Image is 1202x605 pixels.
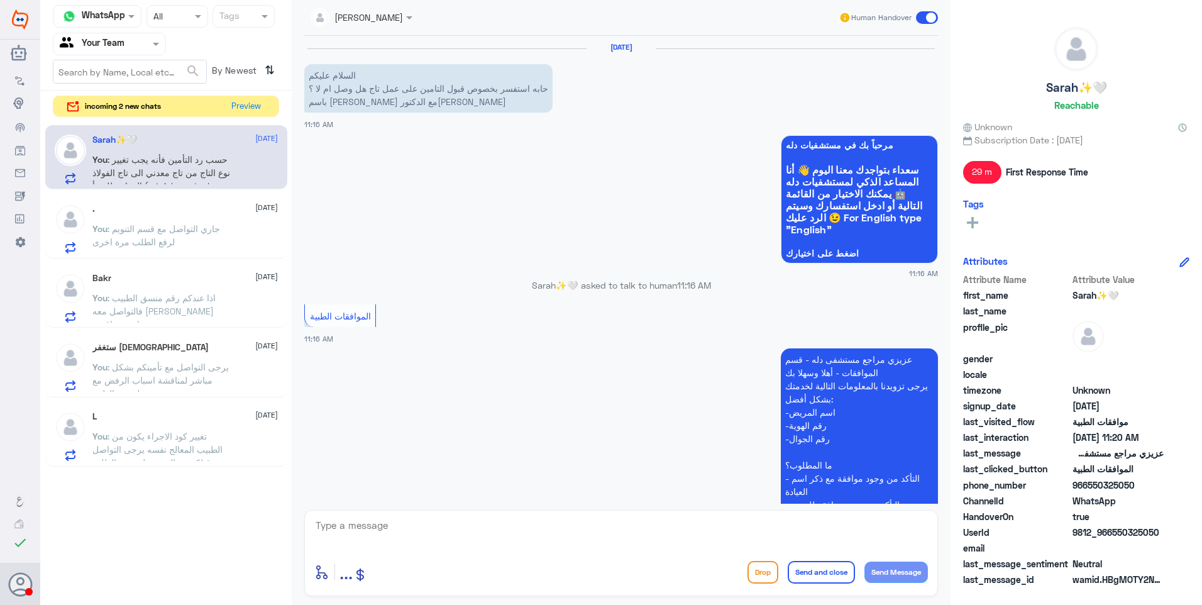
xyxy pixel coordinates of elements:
[1072,399,1164,413] span: 2025-09-24T08:16:36.629Z
[92,204,95,214] h5: .
[304,279,938,292] p: Sarah✨🤍 asked to talk to human
[1072,510,1164,523] span: true
[304,120,333,128] span: 11:16 AM
[1072,384,1164,397] span: Unknown
[265,60,275,80] i: ⇅
[963,368,1070,381] span: locale
[255,340,278,352] span: [DATE]
[963,479,1070,492] span: phone_number
[677,280,711,291] span: 11:16 AM
[1072,479,1164,492] span: 966550325050
[92,431,108,441] span: You
[304,64,553,113] p: 24/9/2025, 11:16 AM
[963,573,1070,586] span: last_message_id
[1072,494,1164,508] span: 2
[92,411,97,422] h5: L
[60,35,79,53] img: yourTeam.svg
[963,462,1070,475] span: last_clicked_button
[92,362,108,372] span: You
[255,271,278,282] span: [DATE]
[12,9,28,30] img: Widebot Logo
[1072,462,1164,475] span: الموافقات الطبية
[963,431,1070,444] span: last_interaction
[781,348,938,595] p: 24/9/2025, 11:16 AM
[786,140,933,150] span: مرحباً بك في مستشفيات دله
[1072,573,1164,586] span: wamid.HBgMOTY2NTUwMzI1MDUwFQIAEhgUM0FCMzFBQTBFNzM5RTFDQjVDNjUA
[1055,28,1098,70] img: defaultAdmin.png
[1072,289,1164,302] span: Sarah✨🤍
[963,541,1070,555] span: email
[92,292,216,330] span: : اذا عندكم رقم منسق الطبيب فالتواصل معه [PERSON_NAME] اسرع واقرب
[963,352,1070,365] span: gender
[185,64,201,79] span: search
[55,342,86,374] img: defaultAdmin.png
[53,60,206,83] input: Search by Name, Local etc…
[963,255,1008,267] h6: Attributes
[55,411,86,443] img: defaultAdmin.png
[963,384,1070,397] span: timezone
[786,164,933,235] span: سعداء بتواجدك معنا اليوم 👋 أنا المساعد الذكي لمستشفيات دله 🤖 يمكنك الاختيار من القائمة التالية أو...
[8,572,32,596] button: Avatar
[226,96,266,117] button: Preview
[85,101,161,112] span: incoming 2 new chats
[963,557,1070,570] span: last_message_sentiment
[55,204,86,235] img: defaultAdmin.png
[92,154,230,204] span: : حسب رد التأمين فأنه يجب تغيير نوع التاج من تاج معدني الى تاج الفولاذ المقاوم للصدأ ( stainless ...
[963,198,984,209] h6: Tags
[13,535,28,550] i: check
[92,362,229,399] span: : يرجى التواصل مع تأمينكم بشكل مباشر لمناقشة اسباب الرفض مع لجنتهم الطبية.
[963,133,1189,147] span: Subscription Date : [DATE]
[1072,368,1164,381] span: null
[864,562,928,583] button: Send Message
[747,561,778,584] button: Drop
[1072,541,1164,555] span: null
[1072,415,1164,428] span: موافقات الطبية
[963,304,1070,318] span: last_name
[963,120,1012,133] span: Unknown
[92,135,137,145] h5: Sarah✨🤍
[339,560,353,583] span: ...
[255,133,278,144] span: [DATE]
[963,494,1070,508] span: ChannelId
[55,135,86,166] img: defaultAdmin.png
[963,447,1070,460] span: last_message
[92,223,108,234] span: You
[339,558,353,586] button: ...
[587,43,656,52] h6: [DATE]
[963,526,1070,539] span: UserId
[963,415,1070,428] span: last_visited_flow
[92,292,108,303] span: You
[92,431,225,481] span: : تغيير كود الاجراء يكون من الطبيب المعالج نفسه يرجى التواصل من قبلكم مع المنسق لتحديث الطلب باسر...
[1072,557,1164,570] span: 0
[255,202,278,213] span: [DATE]
[92,273,111,284] h5: Bakr
[1072,273,1164,286] span: Attribute Value
[963,510,1070,523] span: HandoverOn
[1072,352,1164,365] span: null
[1046,80,1107,95] h5: Sarah✨🤍
[788,561,855,584] button: Send and close
[909,268,938,279] span: 11:16 AM
[92,342,209,353] h5: ستغفر الله
[1072,526,1164,539] span: 9812_966550325050
[92,154,108,165] span: You
[963,399,1070,413] span: signup_date
[218,9,240,25] div: Tags
[92,223,220,247] span: : جاري التواصل مع قسم التنويم لرفع الطلب مرة اخرى
[963,321,1070,350] span: profile_pic
[255,409,278,421] span: [DATE]
[851,12,912,23] span: Human Handover
[304,335,333,343] span: 11:16 AM
[1072,447,1164,460] span: عزيزي مراجع مستشفى دله - قسم الموافقات - أهلا وسهلا بك يرجى تزويدنا بالمعلومات التالية لخدمتك بشك...
[963,161,1001,184] span: 29 m
[1006,165,1088,179] span: First Response Time
[310,311,371,321] span: الموافقات الطبية
[786,248,933,258] span: اضغط على اختيارك
[963,289,1070,302] span: first_name
[1072,431,1164,444] span: 2025-09-24T08:20:59.034Z
[963,273,1070,286] span: Attribute Name
[1054,99,1099,111] h6: Reachable
[60,7,79,26] img: whatsapp.png
[55,273,86,304] img: defaultAdmin.png
[1072,321,1104,352] img: defaultAdmin.png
